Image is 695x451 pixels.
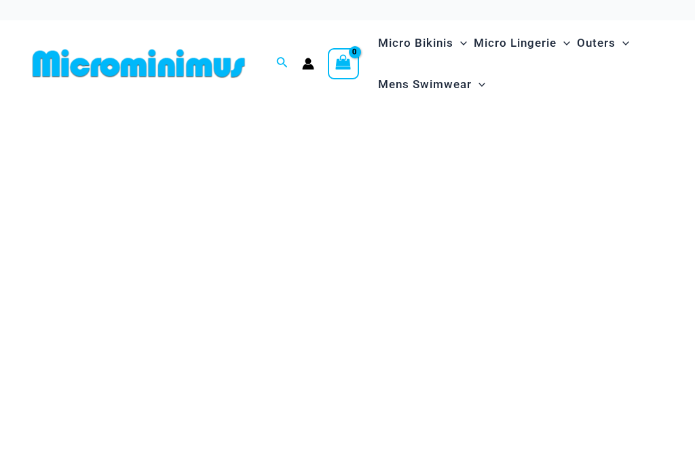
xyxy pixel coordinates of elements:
[453,26,467,60] span: Menu Toggle
[27,48,250,79] img: MM SHOP LOGO FLAT
[378,67,472,102] span: Mens Swimwear
[375,64,489,105] a: Mens SwimwearMenu ToggleMenu Toggle
[470,22,574,64] a: Micro LingerieMenu ToggleMenu Toggle
[557,26,570,60] span: Menu Toggle
[373,20,668,107] nav: Site Navigation
[302,58,314,70] a: Account icon link
[474,26,557,60] span: Micro Lingerie
[375,22,470,64] a: Micro BikinisMenu ToggleMenu Toggle
[616,26,629,60] span: Menu Toggle
[472,67,485,102] span: Menu Toggle
[378,26,453,60] span: Micro Bikinis
[328,48,359,79] a: View Shopping Cart, empty
[276,55,288,72] a: Search icon link
[574,22,633,64] a: OutersMenu ToggleMenu Toggle
[577,26,616,60] span: Outers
